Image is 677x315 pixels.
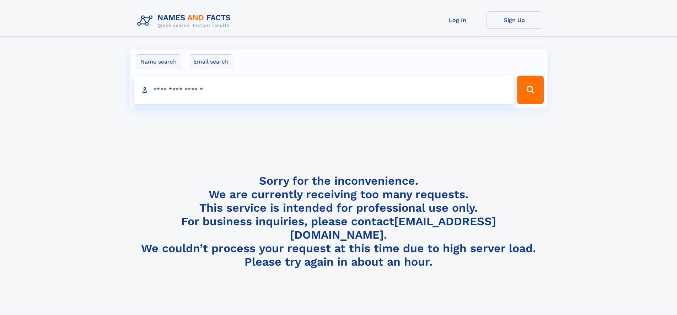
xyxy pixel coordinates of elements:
[134,174,543,269] h4: Sorry for the inconvenience. We are currently receiving too many requests. This service is intend...
[189,54,233,69] label: Email search
[486,11,543,29] a: Sign Up
[290,214,496,241] a: [EMAIL_ADDRESS][DOMAIN_NAME]
[136,54,181,69] label: Name search
[134,11,237,31] img: Logo Names and Facts
[134,76,514,104] input: search input
[429,11,486,29] a: Log In
[517,76,543,104] button: Search Button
